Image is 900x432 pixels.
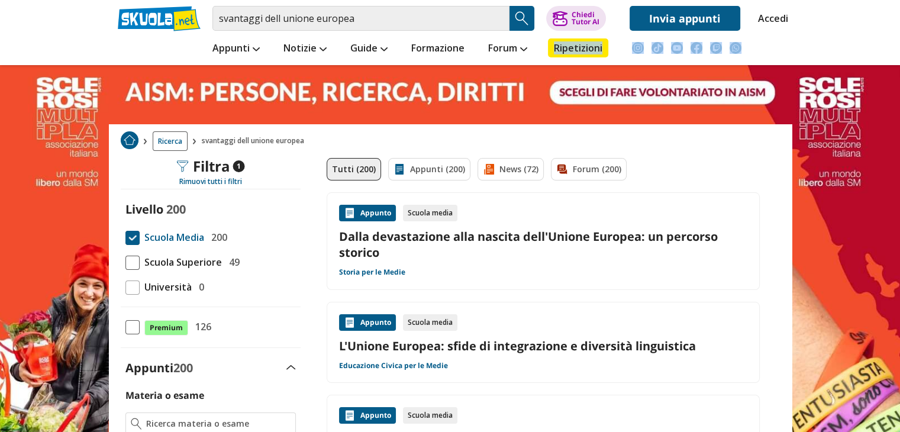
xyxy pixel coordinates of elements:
span: Premium [144,320,188,336]
span: Università [140,279,192,295]
img: Appunti contenuto [344,317,356,328]
img: Apri e chiudi sezione [286,365,296,370]
span: Scuola Superiore [140,254,222,270]
span: 0 [194,279,204,295]
a: Ricerca [153,131,188,151]
a: Tutti (200) [327,158,381,180]
img: youtube [671,42,683,54]
a: Accedi [758,6,783,31]
img: WhatsApp [730,42,741,54]
a: Guide [347,38,391,60]
span: 200 [166,201,186,217]
a: Formazione [408,38,467,60]
img: facebook [691,42,702,54]
a: Forum [485,38,530,60]
div: Scuola media [403,407,457,424]
div: Chiedi Tutor AI [571,11,599,25]
span: 1 [233,160,244,172]
img: Cerca appunti, riassunti o versioni [513,9,531,27]
span: Scuola Media [140,230,204,245]
a: Ripetizioni [548,38,608,57]
label: Livello [125,201,163,217]
label: Materia o esame [125,389,204,402]
label: Appunti [125,360,193,376]
div: Scuola media [403,205,457,221]
a: Storia per le Medie [339,267,405,277]
img: Appunti contenuto [344,410,356,421]
button: Search Button [509,6,534,31]
a: Notizie [280,38,330,60]
div: Appunto [339,407,396,424]
img: Home [121,131,138,149]
input: Cerca appunti, riassunti o versioni [212,6,509,31]
input: Ricerca materia o esame [146,418,290,430]
span: 200 [207,230,227,245]
a: Invia appunti [630,6,740,31]
div: Scuola media [403,314,457,331]
div: Rimuovi tutti i filtri [121,177,301,186]
a: News (72) [478,158,544,180]
img: tiktok [651,42,663,54]
span: svantaggi dell unione europea [202,131,309,151]
span: 49 [224,254,240,270]
img: instagram [632,42,644,54]
a: Appunti [209,38,263,60]
div: Appunto [339,205,396,221]
span: 200 [173,360,193,376]
img: twitch [710,42,722,54]
a: Forum (200) [551,158,627,180]
img: Ricerca materia o esame [131,418,142,430]
a: Dalla devastazione alla nascita dell'Unione Europea: un percorso storico [339,228,747,260]
button: ChiediTutor AI [546,6,606,31]
a: L'Unione Europea: sfide di integrazione e diversità linguistica [339,338,747,354]
img: News filtro contenuto [483,163,495,175]
img: Forum filtro contenuto [556,163,568,175]
a: Educazione Civica per le Medie [339,361,448,370]
a: Home [121,131,138,151]
div: Filtra [176,158,244,175]
div: Appunto [339,314,396,331]
a: Appunti (200) [388,158,470,180]
img: Filtra filtri mobile [176,160,188,172]
span: 126 [191,319,211,334]
img: Appunti contenuto [344,207,356,219]
img: Appunti filtro contenuto [393,163,405,175]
